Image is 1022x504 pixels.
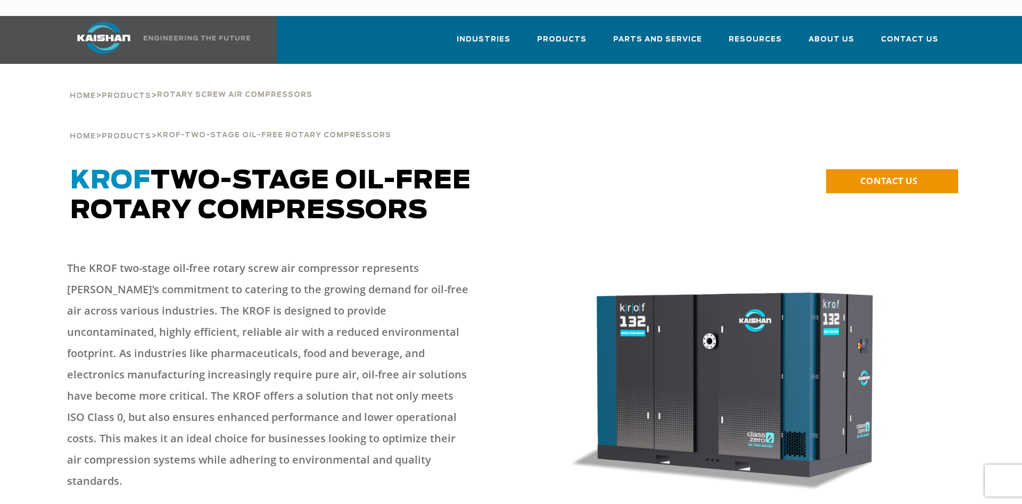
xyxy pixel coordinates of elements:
a: About Us [809,26,854,62]
a: Parts and Service [613,26,702,62]
span: TWO-STAGE OIL-FREE ROTARY COMPRESSORS [70,168,471,224]
span: Home [70,93,96,100]
a: Home [70,131,96,141]
span: Products [102,93,151,100]
a: Kaishan USA [64,16,252,64]
a: Contact Us [881,26,938,62]
span: Home [70,133,96,140]
a: Industries [457,26,510,62]
span: Rotary Screw Air Compressors [157,92,312,98]
p: The KROF two-stage oil-free rotary screw air compressor represents [PERSON_NAME]’s commitment to ... [67,258,468,492]
span: Parts and Service [613,34,702,46]
img: kaishan logo [64,22,144,54]
span: CONTACT US [860,175,917,187]
span: Industries [457,34,510,46]
span: KROF-TWO-STAGE OIL-FREE ROTARY COMPRESSORS [157,132,391,139]
span: KROF [70,168,151,194]
a: Products [102,131,151,141]
div: > > [70,64,312,104]
a: Products [102,90,151,100]
span: Resources [729,34,782,46]
span: About Us [809,34,854,46]
span: Products [537,34,587,46]
span: Products [102,133,151,140]
a: Resources [729,26,782,62]
img: Engineering the future [144,36,250,40]
a: CONTACT US [826,169,958,193]
a: Home [70,90,96,100]
span: Contact Us [881,34,938,46]
a: Products [537,26,587,62]
div: > > [70,104,952,145]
